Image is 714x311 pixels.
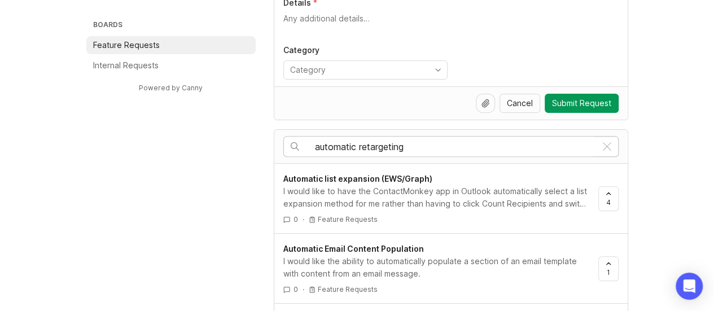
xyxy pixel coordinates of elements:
[283,244,424,253] span: Automatic Email Content Population
[283,60,448,80] div: toggle menu
[315,141,596,153] input: Search…
[598,256,619,281] button: 1
[137,81,204,94] a: Powered by Canny
[91,18,256,34] h3: Boards
[552,98,611,109] span: Submit Request
[607,268,610,277] span: 1
[545,94,619,113] button: Submit Request
[429,65,447,75] svg: toggle icon
[283,185,589,210] div: I would like to have the ContactMonkey app in Outlook automatically select a list expansion metho...
[93,40,160,51] p: Feature Requests
[676,273,703,300] div: Open Intercom Messenger
[507,98,533,109] span: Cancel
[606,198,611,207] span: 4
[318,215,378,224] p: Feature Requests
[290,64,428,76] input: Category
[93,60,159,71] p: Internal Requests
[283,13,619,36] textarea: Details
[86,56,256,75] a: Internal Requests
[283,243,598,294] a: Automatic Email Content PopulationI would like the ability to automatically populate a section of...
[294,284,298,294] span: 0
[283,45,448,56] p: Category
[86,36,256,54] a: Feature Requests
[283,173,598,224] a: Automatic list expansion (EWS/Graph)I would like to have the ContactMonkey app in Outlook automat...
[283,174,432,183] span: Automatic list expansion (EWS/Graph)
[303,284,304,294] div: ·
[598,186,619,211] button: 4
[303,214,304,224] div: ·
[500,94,540,113] button: Cancel
[294,214,298,224] span: 0
[318,285,378,294] p: Feature Requests
[283,255,589,280] div: I would like the ability to automatically populate a section of an email template with content fr...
